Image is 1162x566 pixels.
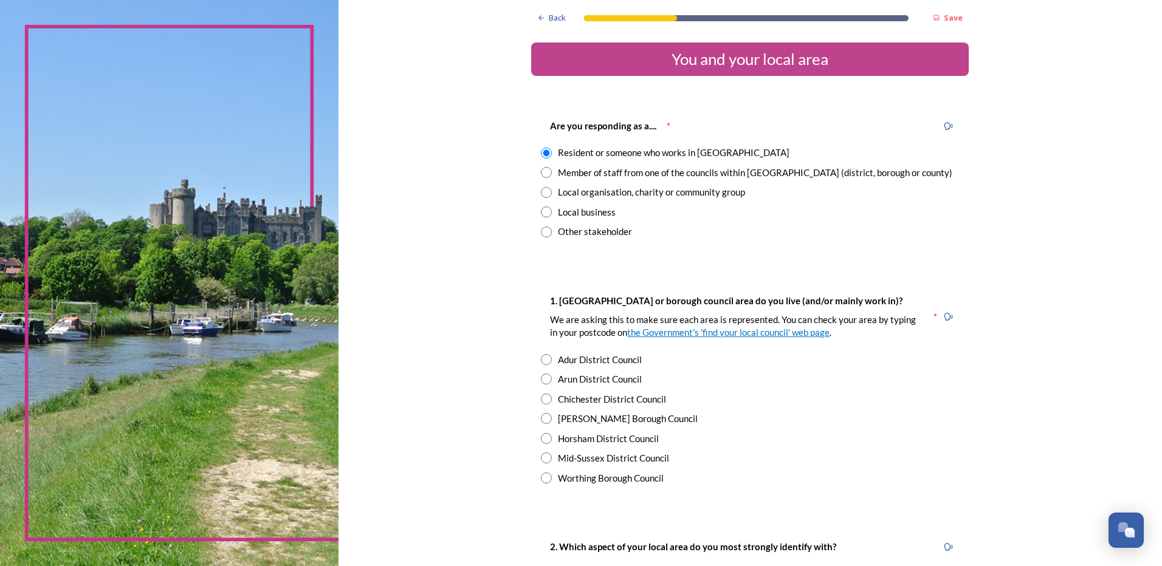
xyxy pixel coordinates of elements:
[558,166,952,180] div: Member of staff from one of the councils within [GEOGRAPHIC_DATA] (district, borough or county)
[550,295,902,306] strong: 1. [GEOGRAPHIC_DATA] or borough council area do you live (and/or mainly work in)?
[558,412,698,426] div: [PERSON_NAME] Borough Council
[558,146,789,160] div: Resident or someone who works in [GEOGRAPHIC_DATA]
[558,372,642,386] div: Arun District Council
[1109,513,1144,548] button: Open Chat
[627,327,830,338] a: the Government's 'find your local council' web page
[944,12,963,23] strong: Save
[550,541,836,552] strong: 2. Which aspect of your local area do you most strongly identify with?
[536,47,964,71] div: You and your local area
[558,432,659,446] div: Horsham District Council
[558,205,616,219] div: Local business
[558,185,745,199] div: Local organisation, charity or community group
[558,471,664,485] div: Worthing Borough Council
[558,451,669,465] div: Mid-Sussex District Council
[550,313,923,339] p: We are asking this to make sure each area is represented. You can check your area by typing in yo...
[558,353,642,367] div: Adur District Council
[549,12,566,24] span: Back
[558,392,666,406] div: Chichester District Council
[550,120,656,131] strong: Are you responding as a....
[558,225,632,239] div: Other stakeholder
